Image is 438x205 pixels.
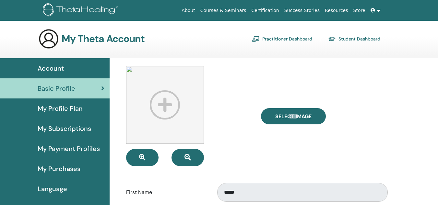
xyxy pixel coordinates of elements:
input: Select Image [289,114,298,119]
span: Account [38,63,64,73]
span: Language [38,184,67,194]
img: profile [126,66,204,144]
a: Student Dashboard [328,34,380,44]
span: My Subscriptions [38,124,91,133]
span: Basic Profile [38,84,75,93]
label: First Name [121,186,211,199]
a: Success Stories [282,5,322,17]
h3: My Theta Account [62,33,145,45]
span: Select Image [275,113,312,120]
span: My Profile Plan [38,104,83,113]
a: Certification [249,5,281,17]
a: About [179,5,197,17]
a: Resources [322,5,351,17]
a: Store [351,5,368,17]
a: Practitioner Dashboard [252,34,312,44]
a: Courses & Seminars [198,5,249,17]
span: My Purchases [38,164,80,174]
img: graduation-cap.svg [328,36,336,42]
img: generic-user-icon.jpg [38,28,59,49]
span: My Payment Profiles [38,144,100,154]
img: chalkboard-teacher.svg [252,36,260,42]
img: logo.png [43,3,120,18]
